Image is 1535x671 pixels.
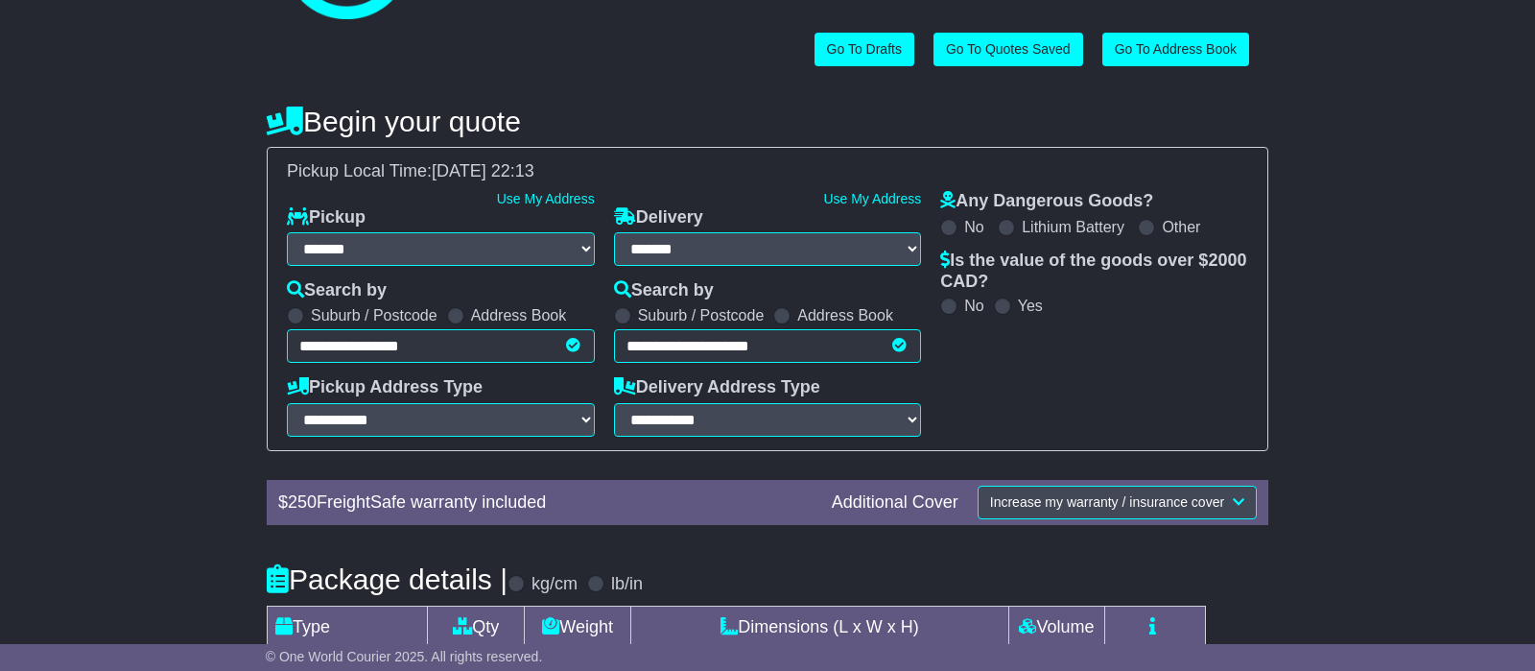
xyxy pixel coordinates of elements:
[611,574,643,595] label: lb/in
[638,306,765,324] label: Suburb / Postcode
[288,492,317,512] span: 250
[1018,297,1043,315] label: Yes
[268,606,428,648] td: Type
[797,306,893,324] label: Address Book
[933,33,1083,66] a: Go To Quotes Saved
[497,191,595,206] a: Use My Address
[531,574,578,595] label: kg/cm
[1022,218,1124,236] label: Lithium Battery
[267,106,1268,137] h4: Begin your quote
[287,207,366,228] label: Pickup
[940,251,1248,292] label: Is the value of the goods over $ ?
[267,563,508,595] h4: Package details |
[964,218,983,236] label: No
[614,207,703,228] label: Delivery
[815,33,914,66] a: Go To Drafts
[1008,606,1104,648] td: Volume
[823,191,921,206] a: Use My Address
[432,161,534,180] span: [DATE] 22:13
[287,377,483,398] label: Pickup Address Type
[428,606,525,648] td: Qty
[940,191,1153,212] label: Any Dangerous Goods?
[287,280,387,301] label: Search by
[266,649,543,664] span: © One World Courier 2025. All rights reserved.
[1162,218,1200,236] label: Other
[1208,251,1246,270] span: 2000
[277,161,1258,182] div: Pickup Local Time:
[614,377,820,398] label: Delivery Address Type
[614,280,714,301] label: Search by
[1102,33,1249,66] a: Go To Address Book
[471,306,567,324] label: Address Book
[990,494,1224,510] span: Increase my warranty / insurance cover
[525,606,631,648] td: Weight
[964,297,983,315] label: No
[269,492,822,514] div: $ FreightSafe warranty included
[631,606,1009,648] td: Dimensions (L x W x H)
[822,492,968,514] div: Additional Cover
[940,272,978,291] span: CAD
[311,306,437,324] label: Suburb / Postcode
[978,486,1257,519] button: Increase my warranty / insurance cover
